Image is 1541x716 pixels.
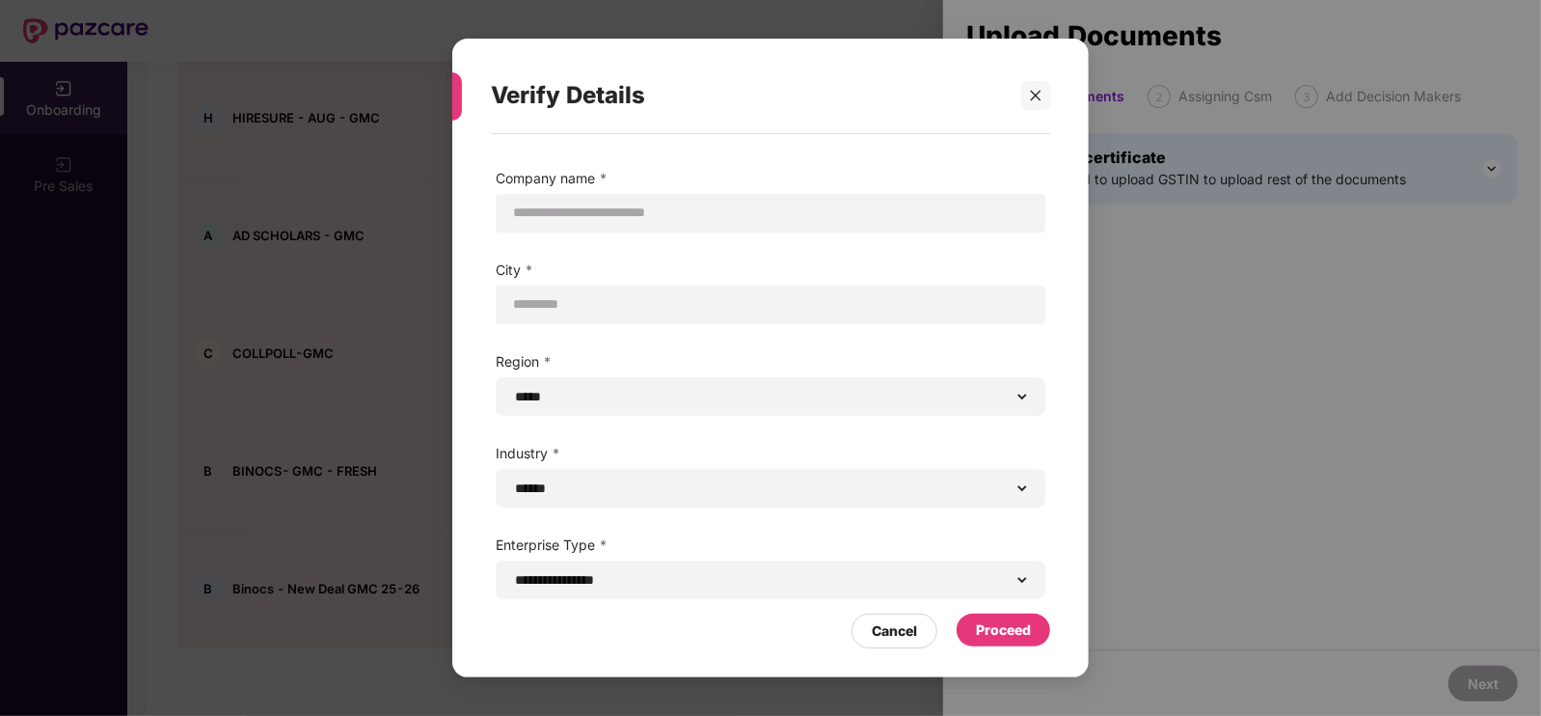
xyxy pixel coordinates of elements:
div: Proceed [976,620,1031,641]
label: Region [496,351,1045,372]
span: close [1029,89,1042,102]
div: Cancel [872,620,917,642]
label: Industry [496,443,1045,464]
div: Verify Details [491,58,1004,133]
label: Enterprise Type [496,535,1045,556]
label: Company name [496,168,1045,189]
label: City [496,260,1045,281]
